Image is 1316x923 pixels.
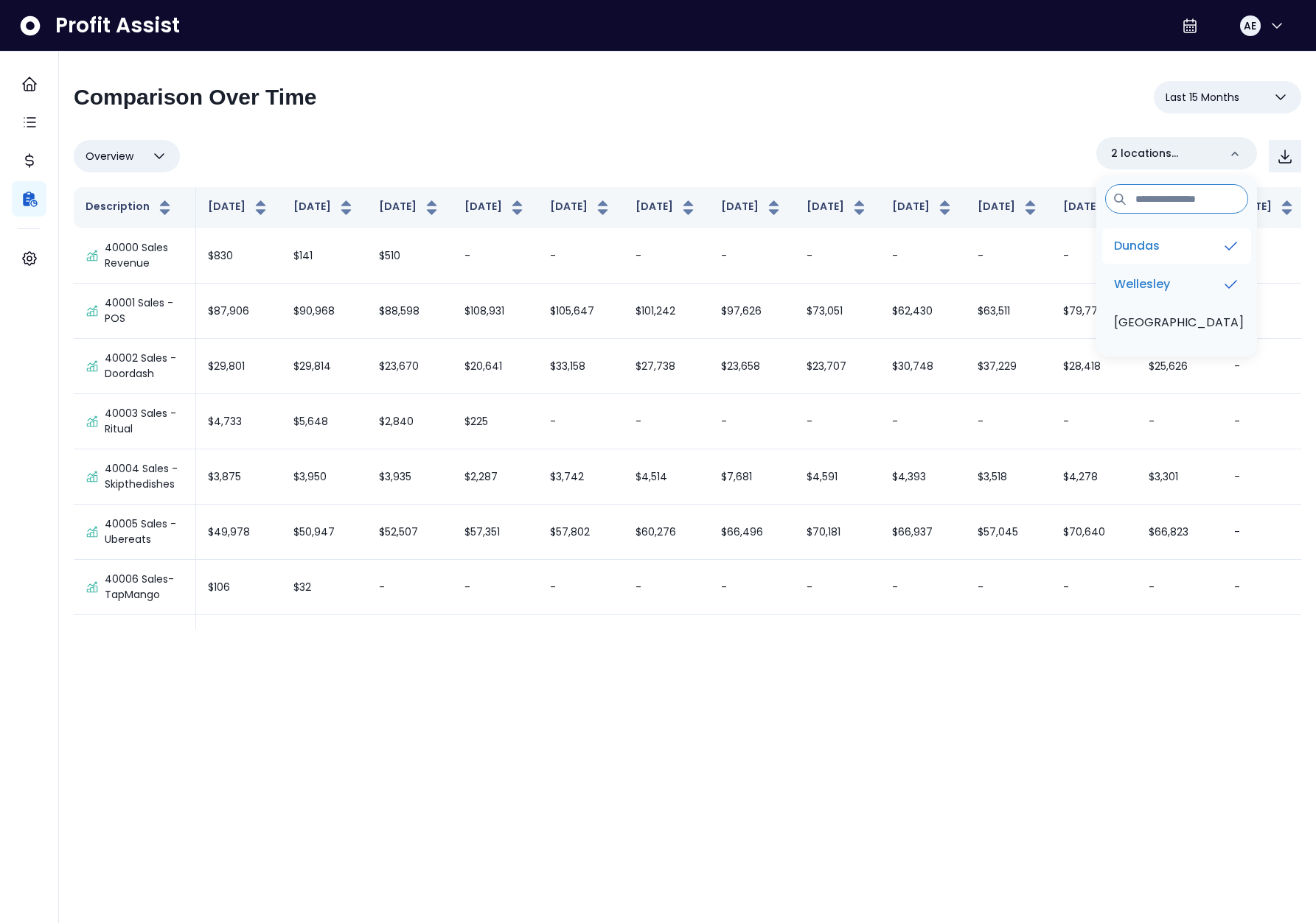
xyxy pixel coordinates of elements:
td: - [966,228,1051,284]
td: $73,051 [795,284,880,339]
td: $29,814 [282,339,367,394]
td: - [795,394,880,449]
td: $4,514 [624,449,709,505]
p: 40008 Sales - Fantuan [105,627,184,658]
td: - [624,560,709,615]
td: $2,287 [453,449,538,505]
p: 40006 Sales- TapMango [105,572,184,603]
td: $1,010 [367,615,453,670]
button: [DATE] [807,199,868,217]
td: $4,393 [880,449,966,505]
td: - [880,560,966,615]
td: - [1222,505,1308,560]
td: $108,931 [453,284,538,339]
td: - [1222,394,1308,449]
td: - [453,228,538,284]
td: $50,947 [282,505,367,560]
td: $20,641 [453,339,538,394]
td: - [1137,615,1222,670]
td: - [709,615,795,670]
p: 40002 Sales - Doordash [105,351,184,382]
td: - [795,560,880,615]
td: $57,802 [538,505,624,560]
td: $7,681 [709,449,795,505]
td: $3,950 [282,449,367,505]
td: $3,301 [1137,449,1222,505]
td: - [538,615,624,670]
td: $106 [196,560,282,615]
p: 40001 Sales - POS [105,295,184,326]
button: [DATE] [1063,199,1125,217]
td: - [1051,394,1137,449]
p: 40004 Sales - Skipthedishes [105,461,184,492]
button: [DATE] [1234,199,1296,217]
button: [DATE] [379,199,441,217]
button: [DATE] [892,199,954,217]
td: - [367,560,453,615]
p: Dundas [1114,237,1160,255]
td: - [624,394,709,449]
td: $3,742 [538,449,624,505]
td: $49,978 [196,505,282,560]
td: $1,111 [196,615,282,670]
td: $57,351 [453,505,538,560]
td: - [709,560,795,615]
span: Last 15 Months [1166,88,1239,106]
td: $30,748 [880,339,966,394]
td: $3,518 [966,449,1051,505]
td: - [709,228,795,284]
td: - [1137,560,1222,615]
span: Profit Assist [55,13,180,39]
td: $63,511 [966,284,1051,339]
td: $141 [282,228,367,284]
p: [GEOGRAPHIC_DATA] [1114,314,1244,331]
td: - [1222,615,1308,670]
td: $3,875 [196,449,282,505]
button: [DATE] [293,199,355,217]
td: - [624,228,709,284]
td: $23,670 [367,339,453,394]
td: $97,626 [709,284,795,339]
td: - [453,560,538,615]
td: - [880,394,966,449]
td: - [966,615,1051,670]
td: - [966,560,1051,615]
td: - [1051,228,1137,284]
td: $23,707 [795,339,880,394]
td: - [880,228,966,284]
p: 2 locations selected [1111,146,1219,161]
td: - [1222,560,1308,615]
span: Overview [86,147,133,165]
td: $37,229 [966,339,1051,394]
td: - [966,394,1051,449]
td: $87,906 [196,284,282,339]
h2: Comparison Over Time [74,84,317,110]
td: - [1222,339,1308,394]
td: - [795,615,880,670]
td: $105,647 [538,284,624,339]
td: $23,658 [709,339,795,394]
td: $225 [453,394,538,449]
button: [DATE] [208,199,270,217]
td: - [1137,394,1222,449]
td: $830 [196,228,282,284]
td: $57,045 [966,505,1051,560]
button: [DATE] [464,199,526,217]
td: $4,278 [1051,449,1137,505]
td: $826 [282,615,367,670]
td: $29,801 [196,339,282,394]
td: $90,968 [282,284,367,339]
p: 40005 Sales - Ubereats [105,516,184,547]
span: AE [1244,18,1256,33]
td: $510 [367,228,453,284]
td: - [1051,615,1137,670]
button: [DATE] [550,199,612,217]
td: $70,181 [795,505,880,560]
button: [DATE] [636,199,697,217]
button: [DATE] [721,199,783,217]
td: $4,733 [196,394,282,449]
td: - [1222,284,1308,339]
td: - [538,228,624,284]
td: - [880,615,966,670]
td: $52,507 [367,505,453,560]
